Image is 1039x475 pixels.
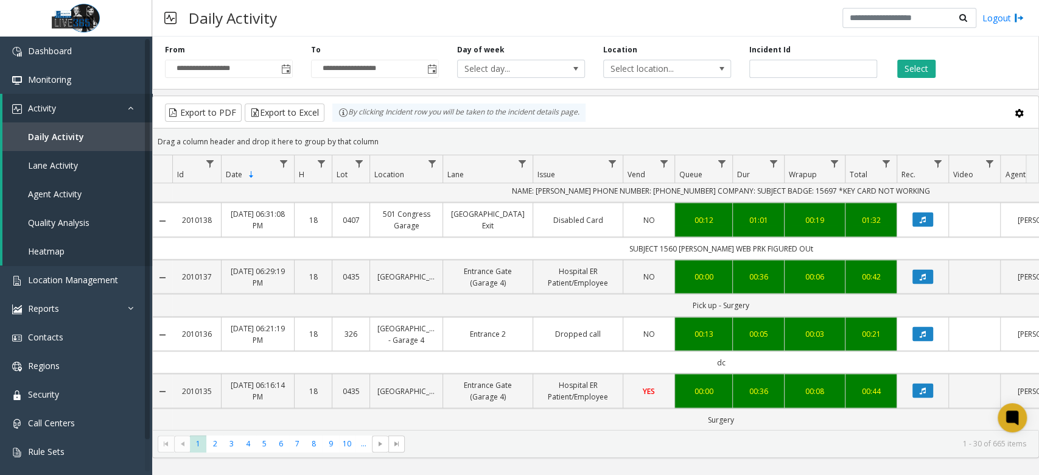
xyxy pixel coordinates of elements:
button: Export to Excel [245,104,324,122]
span: Vend [628,169,645,180]
span: Page 7 [289,435,306,452]
span: Reports [28,303,59,314]
span: Lane [447,169,464,180]
a: Total Filter Menu [878,155,894,172]
a: [GEOGRAPHIC_DATA] [377,385,435,396]
span: Page 11 [355,435,372,452]
a: Collapse Details [153,272,172,282]
span: Id [177,169,184,180]
span: Queue [679,169,702,180]
div: 00:12 [682,214,725,225]
div: By clicking Incident row you will be taken to the incident details page. [332,104,586,122]
a: Logout [982,12,1024,24]
span: Contacts [28,331,63,343]
span: Date [226,169,242,180]
a: 00:05 [740,328,777,339]
a: 0435 [340,385,362,396]
span: Page 10 [339,435,355,452]
span: Agent Activity [28,188,82,200]
h3: Daily Activity [183,3,283,33]
a: Quality Analysis [2,208,152,237]
a: NO [631,214,667,225]
img: 'icon' [12,362,22,371]
a: 0407 [340,214,362,225]
a: 00:36 [740,385,777,396]
a: Lot Filter Menu [351,155,367,172]
img: 'icon' [12,76,22,85]
div: 00:00 [682,385,725,396]
a: Lane Activity [2,151,152,180]
img: pageIcon [164,3,177,33]
a: Dur Filter Menu [765,155,782,172]
span: Page 9 [322,435,338,452]
img: 'icon' [12,419,22,429]
span: Rec. [901,169,915,180]
a: Id Filter Menu [202,155,219,172]
a: Video Filter Menu [981,155,998,172]
label: Incident Id [749,44,791,55]
a: Location Filter Menu [424,155,440,172]
a: Hospital ER Patient/Employee [540,379,615,402]
div: Data table [153,155,1038,430]
a: 18 [302,270,324,282]
span: Activity [28,102,56,114]
a: NO [631,270,667,282]
a: Issue Filter Menu [604,155,620,172]
span: Page 3 [223,435,240,452]
span: Monitoring [28,74,71,85]
span: Quality Analysis [28,217,89,228]
span: Lot [337,169,348,180]
span: NO [643,271,655,281]
a: Date Filter Menu [275,155,292,172]
a: [DATE] 06:29:19 PM [229,265,287,288]
span: Page 1 [190,435,206,452]
img: 'icon' [12,47,22,57]
a: 00:21 [853,328,889,339]
a: 00:08 [792,385,838,396]
img: 'icon' [12,276,22,286]
a: Vend Filter Menu [656,155,672,172]
a: 00:06 [792,270,838,282]
a: Daily Activity [2,122,152,151]
span: Rule Sets [28,446,65,457]
a: 01:32 [853,214,889,225]
span: Toggle popup [279,60,292,77]
a: [DATE] 06:21:19 PM [229,322,287,345]
a: [GEOGRAPHIC_DATA] Exit [450,208,525,231]
span: Total [850,169,867,180]
a: 00:13 [682,328,725,339]
span: Page 6 [273,435,289,452]
a: [GEOGRAPHIC_DATA] [377,270,435,282]
a: Wrapup Filter Menu [826,155,842,172]
span: Heatmap [28,245,65,257]
a: 2010136 [180,328,214,339]
a: Collapse Details [153,329,172,339]
a: H Filter Menu [313,155,329,172]
span: Page 5 [256,435,273,452]
a: 0435 [340,270,362,282]
span: Dur [737,169,750,180]
span: Daily Activity [28,131,84,142]
span: Location [374,169,404,180]
span: Go to the last page [388,435,405,452]
a: 00:36 [740,270,777,282]
a: 00:03 [792,328,838,339]
div: 00:19 [792,214,838,225]
a: 326 [340,328,362,339]
span: H [299,169,304,180]
a: Agent Activity [2,180,152,208]
div: 00:00 [682,270,725,282]
a: [DATE] 06:16:14 PM [229,379,287,402]
span: Wrapup [789,169,817,180]
span: Select day... [458,60,559,77]
span: NO [643,214,655,225]
a: 18 [302,214,324,225]
span: Go to the last page [392,439,402,449]
a: 18 [302,385,324,396]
